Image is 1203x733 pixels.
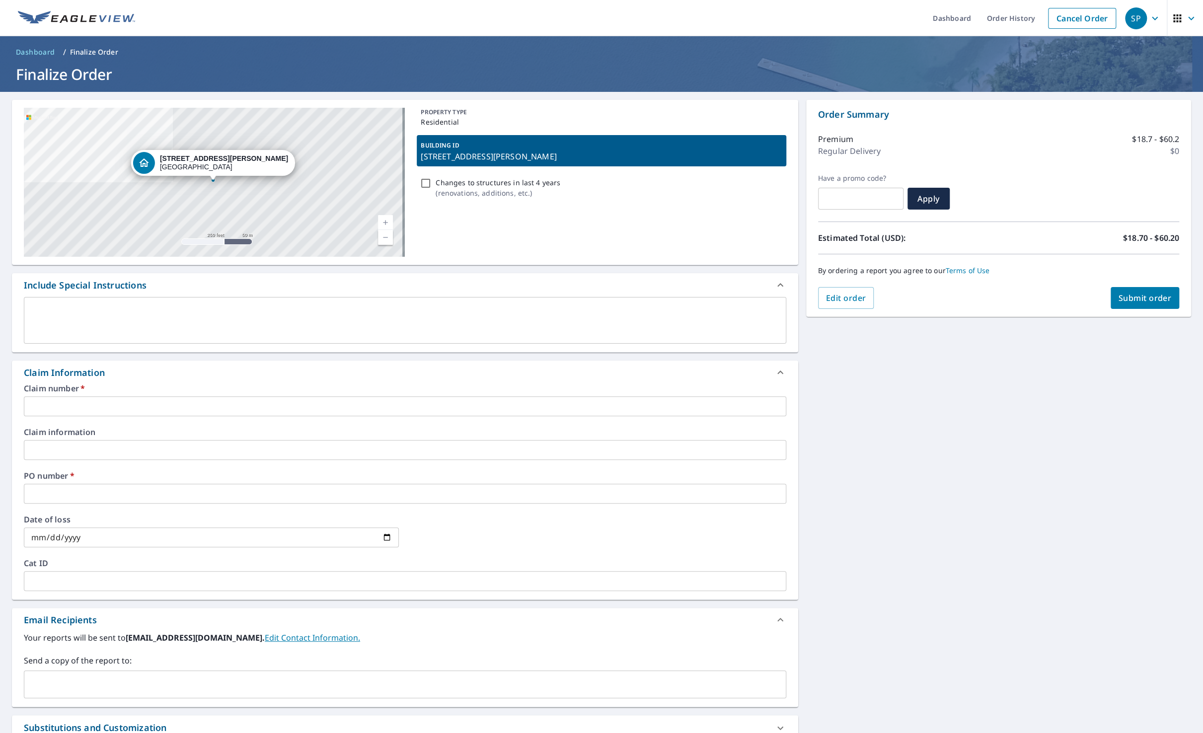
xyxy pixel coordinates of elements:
[24,655,786,666] label: Send a copy of the report to:
[265,632,360,643] a: EditContactInfo
[818,266,1179,275] p: By ordering a report you agree to our
[818,145,881,157] p: Regular Delivery
[818,133,853,145] p: Premium
[70,47,118,57] p: Finalize Order
[12,608,798,632] div: Email Recipients
[436,177,560,188] p: Changes to structures in last 4 years
[16,47,55,57] span: Dashboard
[24,279,147,292] div: Include Special Instructions
[436,188,560,198] p: ( renovations, additions, etc. )
[1132,133,1179,145] p: $18.7 - $60.2
[1111,287,1180,309] button: Submit order
[421,141,459,149] p: BUILDING ID
[1123,232,1179,244] p: $18.70 - $60.20
[826,293,866,303] span: Edit order
[818,287,874,309] button: Edit order
[24,613,97,627] div: Email Recipients
[1048,8,1116,29] a: Cancel Order
[915,193,942,204] span: Apply
[131,150,295,181] div: Dropped pin, building 1, Residential property, 20 Depew St Huntington, NY 11743
[24,384,786,392] label: Claim number
[160,154,288,162] strong: [STREET_ADDRESS][PERSON_NAME]
[24,472,786,480] label: PO number
[160,154,288,171] div: [GEOGRAPHIC_DATA]
[12,44,59,60] a: Dashboard
[1170,145,1179,157] p: $0
[421,150,782,162] p: [STREET_ADDRESS][PERSON_NAME]
[24,632,786,644] label: Your reports will be sent to
[946,266,990,275] a: Terms of Use
[818,174,903,183] label: Have a promo code?
[12,44,1191,60] nav: breadcrumb
[12,64,1191,84] h1: Finalize Order
[24,559,786,567] label: Cat ID
[421,117,782,127] p: Residential
[907,188,950,210] button: Apply
[126,632,265,643] b: [EMAIL_ADDRESS][DOMAIN_NAME].
[63,46,66,58] li: /
[421,108,782,117] p: PROPERTY TYPE
[1125,7,1147,29] div: SP
[818,232,999,244] p: Estimated Total (USD):
[12,361,798,384] div: Claim Information
[378,215,393,230] a: Current Level 17, Zoom In
[24,366,105,379] div: Claim Information
[12,273,798,297] div: Include Special Instructions
[24,428,786,436] label: Claim information
[378,230,393,245] a: Current Level 17, Zoom Out
[1119,293,1172,303] span: Submit order
[24,515,399,523] label: Date of loss
[818,108,1179,121] p: Order Summary
[18,11,135,26] img: EV Logo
